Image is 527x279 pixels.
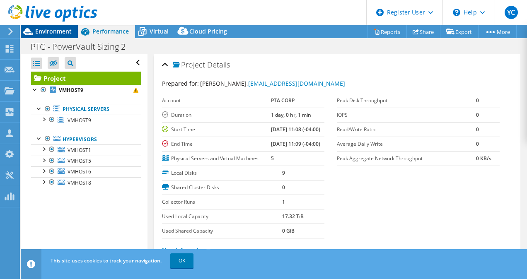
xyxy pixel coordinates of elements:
label: Shared Cluster Disks [162,183,283,192]
span: VMHOST1 [68,147,91,154]
label: Local Disks [162,169,283,177]
span: VMHOST5 [68,157,91,164]
a: Reports [367,25,407,38]
b: 0 [476,97,479,104]
span: VMHOST6 [68,168,91,175]
label: Read/Write Ratio [337,125,476,134]
label: Duration [162,111,271,119]
a: More [478,25,517,38]
b: 1 day, 0 hr, 1 min [271,111,311,118]
span: This site uses cookies to track your navigation. [51,257,162,264]
a: Physical Servers [31,104,141,115]
label: Peak Aggregate Network Throughput [337,154,476,163]
label: Start Time [162,125,271,134]
span: VMHOST9 [68,117,91,124]
span: Performance [92,27,129,35]
span: [PERSON_NAME], [200,79,345,87]
b: 0 [282,184,285,191]
span: VMHOST8 [68,179,91,186]
b: 0 GiB [282,227,295,234]
b: VMHOST9 [59,87,83,94]
label: End Time [162,140,271,148]
b: 0 [476,126,479,133]
span: Project [173,61,205,69]
label: Prepared for: [162,79,199,87]
svg: \n [453,9,460,16]
a: VMHOST1 [31,144,141,155]
a: [EMAIL_ADDRESS][DOMAIN_NAME] [248,79,345,87]
a: Export [440,25,479,38]
label: Average Daily Write [337,140,476,148]
b: PTA CORP [271,97,295,104]
label: Peak Disk Throughput [337,96,476,105]
label: Account [162,96,271,105]
a: OK [170,253,193,268]
label: Used Shared Capacity [162,227,283,235]
a: VMHOST5 [31,156,141,166]
b: 1 [282,198,285,205]
b: [DATE] 11:09 (-04:00) [271,140,320,147]
b: 17.32 TiB [282,213,304,220]
span: Virtual [150,27,169,35]
b: 0 KB/s [476,155,491,162]
a: Project [31,72,141,85]
h1: PTG - PowerVault Sizing 2 [27,42,138,51]
a: Share [406,25,440,38]
b: 0 [476,140,479,147]
a: VMHOST8 [31,177,141,188]
label: Collector Runs [162,198,283,206]
label: Physical Servers and Virtual Machines [162,154,271,163]
b: 9 [282,169,285,176]
b: 0 [476,111,479,118]
span: Details [207,60,230,70]
a: Hypervisors [31,134,141,144]
span: Cloud Pricing [189,27,227,35]
label: IOPS [337,111,476,119]
span: YC [505,6,518,19]
b: [DATE] 11:08 (-04:00) [271,126,320,133]
a: VMHOST9 [31,115,141,125]
a: More Information [162,246,210,253]
span: Environment [35,27,72,35]
b: 5 [271,155,274,162]
a: VMHOST6 [31,166,141,177]
a: VMHOST9 [31,85,141,96]
label: Used Local Capacity [162,212,283,221]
